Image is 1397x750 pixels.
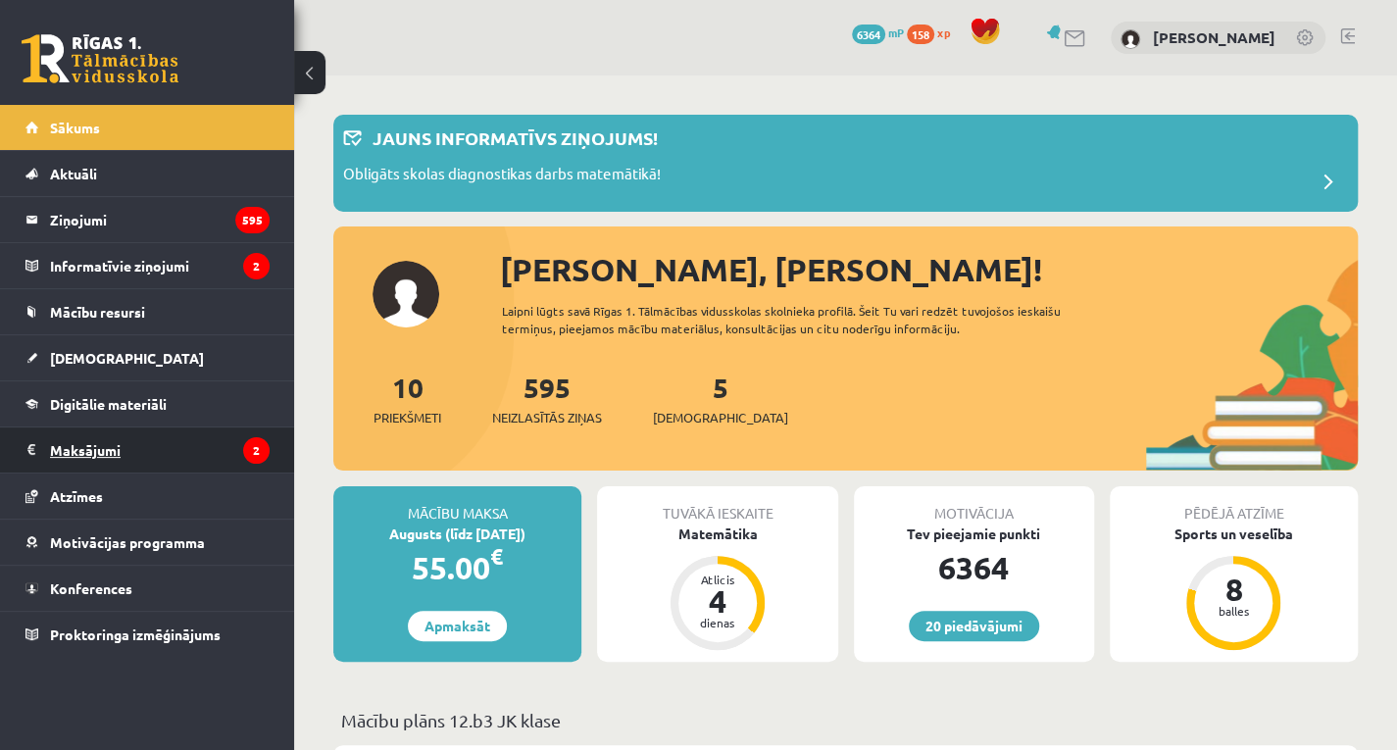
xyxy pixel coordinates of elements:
span: Motivācijas programma [50,533,205,551]
p: Mācību plāns 12.b3 JK klase [341,707,1350,733]
legend: Ziņojumi [50,197,270,242]
span: [DEMOGRAPHIC_DATA] [653,408,788,427]
a: Sports un veselība 8 balles [1110,524,1358,653]
a: Rīgas 1. Tālmācības vidusskola [22,34,178,83]
a: 20 piedāvājumi [909,611,1039,641]
div: 4 [688,585,747,617]
span: € [490,542,503,571]
img: Rihards Zoltāns [1121,29,1140,49]
span: 6364 [852,25,885,44]
i: 595 [235,207,270,233]
a: 6364 mP [852,25,904,40]
a: Sākums [25,105,270,150]
span: Konferences [50,579,132,597]
span: 158 [907,25,934,44]
p: Obligāts skolas diagnostikas darbs matemātikā! [343,163,661,190]
span: Digitālie materiāli [50,395,167,413]
a: Aktuāli [25,151,270,196]
div: [PERSON_NAME], [PERSON_NAME]! [500,246,1358,293]
div: balles [1204,605,1263,617]
a: 158 xp [907,25,960,40]
a: Motivācijas programma [25,520,270,565]
p: Jauns informatīvs ziņojums! [373,125,658,151]
span: Atzīmes [50,487,103,505]
span: Mācību resursi [50,303,145,321]
span: mP [888,25,904,40]
span: Sākums [50,119,100,136]
a: Jauns informatīvs ziņojums! Obligāts skolas diagnostikas darbs matemātikā! [343,125,1348,202]
a: Matemātika Atlicis 4 dienas [597,524,837,653]
div: dienas [688,617,747,628]
div: Pēdējā atzīme [1110,486,1358,524]
div: Motivācija [854,486,1094,524]
i: 2 [243,437,270,464]
a: Ziņojumi595 [25,197,270,242]
div: Laipni lūgts savā Rīgas 1. Tālmācības vidusskolas skolnieka profilā. Šeit Tu vari redzēt tuvojošo... [502,302,1117,337]
span: [DEMOGRAPHIC_DATA] [50,349,204,367]
a: Maksājumi2 [25,427,270,473]
a: [DEMOGRAPHIC_DATA] [25,335,270,380]
div: Tev pieejamie punkti [854,524,1094,544]
span: Priekšmeti [374,408,441,427]
div: Atlicis [688,574,747,585]
a: Digitālie materiāli [25,381,270,426]
a: Konferences [25,566,270,611]
div: Sports un veselība [1110,524,1358,544]
div: Augusts (līdz [DATE]) [333,524,581,544]
legend: Maksājumi [50,427,270,473]
a: 10Priekšmeti [374,370,441,427]
a: Informatīvie ziņojumi2 [25,243,270,288]
a: 595Neizlasītās ziņas [492,370,602,427]
a: Apmaksāt [408,611,507,641]
span: Neizlasītās ziņas [492,408,602,427]
div: Matemātika [597,524,837,544]
a: [PERSON_NAME] [1153,27,1275,47]
div: 55.00 [333,544,581,591]
span: Proktoringa izmēģinājums [50,625,221,643]
a: 5[DEMOGRAPHIC_DATA] [653,370,788,427]
div: Mācību maksa [333,486,581,524]
i: 2 [243,253,270,279]
span: xp [937,25,950,40]
div: 8 [1204,574,1263,605]
legend: Informatīvie ziņojumi [50,243,270,288]
a: Proktoringa izmēģinājums [25,612,270,657]
a: Mācību resursi [25,289,270,334]
a: Atzīmes [25,474,270,519]
span: Aktuāli [50,165,97,182]
div: 6364 [854,544,1094,591]
div: Tuvākā ieskaite [597,486,837,524]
